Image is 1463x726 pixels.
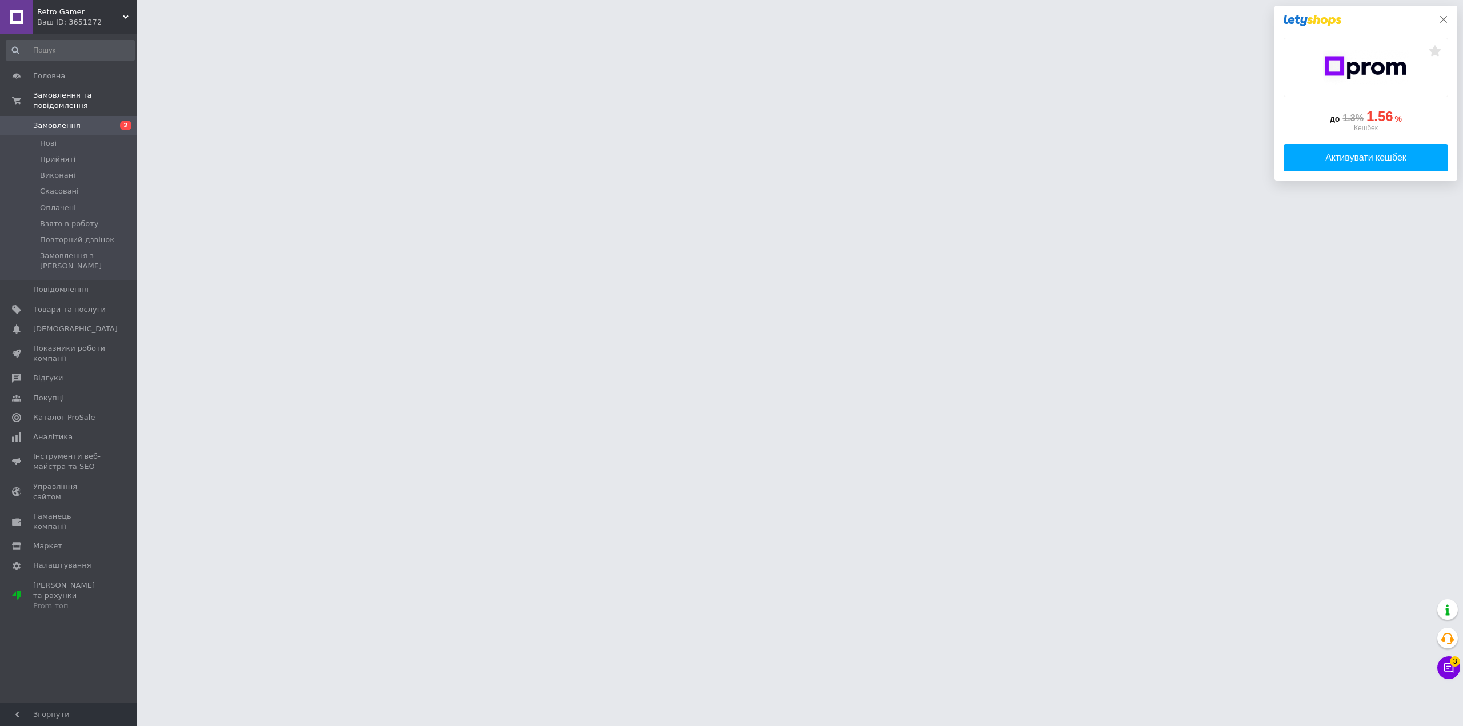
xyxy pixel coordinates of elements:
span: Налаштування [33,560,91,571]
span: Повідомлення [33,284,89,295]
span: Прийняті [40,154,75,165]
span: Замовлення з [PERSON_NAME] [40,251,134,271]
span: Аналітика [33,432,73,442]
span: Інструменти веб-майстра та SEO [33,451,106,472]
span: Замовлення [33,121,81,131]
span: 3 [1450,655,1460,665]
span: Виконані [40,170,75,181]
span: Повторний дзвінок [40,235,114,245]
input: Пошук [6,40,135,61]
span: Retro Gamer [37,7,123,17]
span: [PERSON_NAME] та рахунки [33,580,106,612]
span: [DEMOGRAPHIC_DATA] [33,324,118,334]
span: Замовлення та повідомлення [33,90,137,111]
div: Ваш ID: 3651272 [37,17,137,27]
div: Prom топ [33,601,106,611]
span: 2 [120,121,131,130]
span: Маркет [33,541,62,551]
span: Оплачені [40,203,76,213]
span: Покупці [33,393,64,403]
span: Управління сайтом [33,482,106,502]
span: Показники роботи компанії [33,343,106,364]
span: Головна [33,71,65,81]
span: Каталог ProSale [33,412,95,423]
span: Взято в роботу [40,219,99,229]
span: Відгуки [33,373,63,383]
span: Нові [40,138,57,149]
span: Скасовані [40,186,79,196]
span: Гаманець компанії [33,511,106,532]
span: Товари та послуги [33,304,106,315]
button: Чат з покупцем3 [1437,656,1460,679]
